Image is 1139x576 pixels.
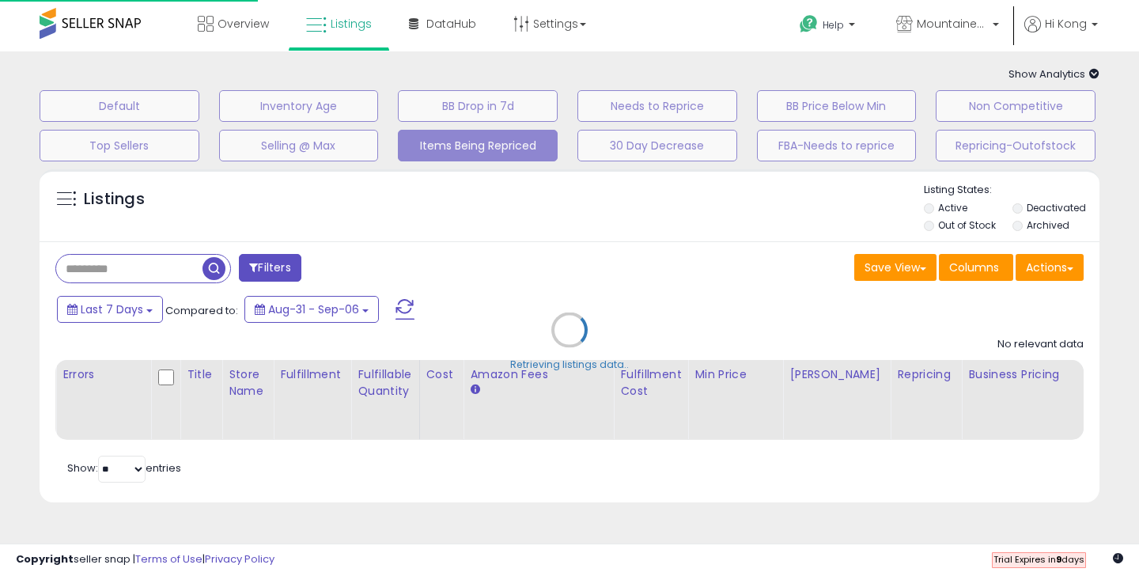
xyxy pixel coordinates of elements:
b: 9 [1056,553,1061,566]
button: BB Drop in 7d [398,90,558,122]
button: Selling @ Max [219,130,379,161]
strong: Copyright [16,551,74,567]
div: seller snap | | [16,552,274,567]
button: Needs to Reprice [577,90,737,122]
a: Help [787,2,871,51]
span: Help [823,18,844,32]
span: Overview [218,16,269,32]
button: Top Sellers [40,130,199,161]
button: Default [40,90,199,122]
span: Listings [331,16,372,32]
button: FBA-Needs to reprice [757,130,917,161]
a: Terms of Use [135,551,202,567]
button: BB Price Below Min [757,90,917,122]
span: Trial Expires in days [993,553,1084,566]
button: Repricing-Outofstock [936,130,1095,161]
span: DataHub [426,16,476,32]
span: Hi Kong [1045,16,1087,32]
span: MountaineerBrand [917,16,988,32]
div: Retrieving listings data.. [510,358,629,372]
a: Privacy Policy [205,551,274,567]
button: Non Competitive [936,90,1095,122]
button: Items Being Repriced [398,130,558,161]
button: 30 Day Decrease [577,130,737,161]
a: Hi Kong [1024,16,1098,51]
span: Show Analytics [1008,66,1099,81]
button: Inventory Age [219,90,379,122]
i: Get Help [799,14,819,34]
